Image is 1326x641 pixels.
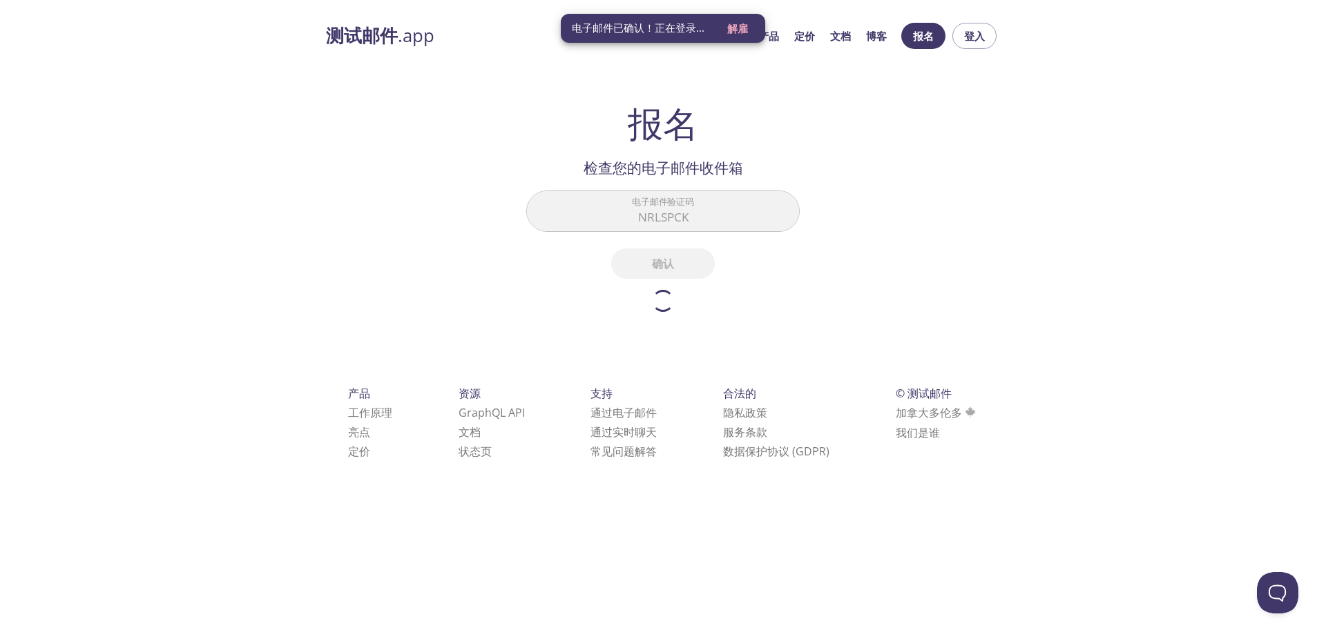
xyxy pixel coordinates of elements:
[723,405,767,420] a: 隐私政策
[628,99,698,147] font: 报名
[348,444,370,459] a: 定价
[913,29,934,43] font: 报名
[590,424,657,440] font: 通过实时聊天
[1257,572,1298,613] iframe: 求助童子军信标 - 开放
[326,23,398,48] font: 测试邮件
[866,29,887,43] font: 博客
[830,27,851,45] a: 文档
[348,424,370,440] a: 亮点
[572,21,704,34] font: 电子邮件已确认！正在登录...
[727,21,748,35] font: 解雇
[459,424,481,440] a: 文档
[584,157,743,177] font: 检查您的电子邮件收件箱
[723,424,767,440] a: 服务条款
[896,386,952,401] font: © 测试邮件
[348,386,370,401] font: 产品
[723,444,829,459] a: 数据保护协议 (GDPR)
[830,29,851,43] font: 文档
[794,27,815,45] a: 定价
[723,386,756,401] font: 合法的
[590,405,657,420] font: 通过电子邮件
[901,23,945,49] button: 报名
[348,405,392,420] a: 工作原理
[964,29,985,43] font: 登入
[866,27,887,45] a: 博客
[590,386,613,401] font: 支持
[758,29,779,43] font: 产品
[459,405,525,420] a: GraphQL API
[794,29,815,43] font: 定价
[590,444,635,459] font: 常见问题
[896,405,962,420] font: 加拿大多伦多
[459,444,492,459] a: 状态页
[952,23,997,49] button: 登入
[896,425,940,440] a: 我们是谁
[326,24,747,48] a: 测试邮件.app
[635,444,657,459] font: 解答
[715,15,760,41] button: 解雇
[459,386,481,401] font: 资源
[758,27,779,45] a: 产品
[398,23,434,48] font: .app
